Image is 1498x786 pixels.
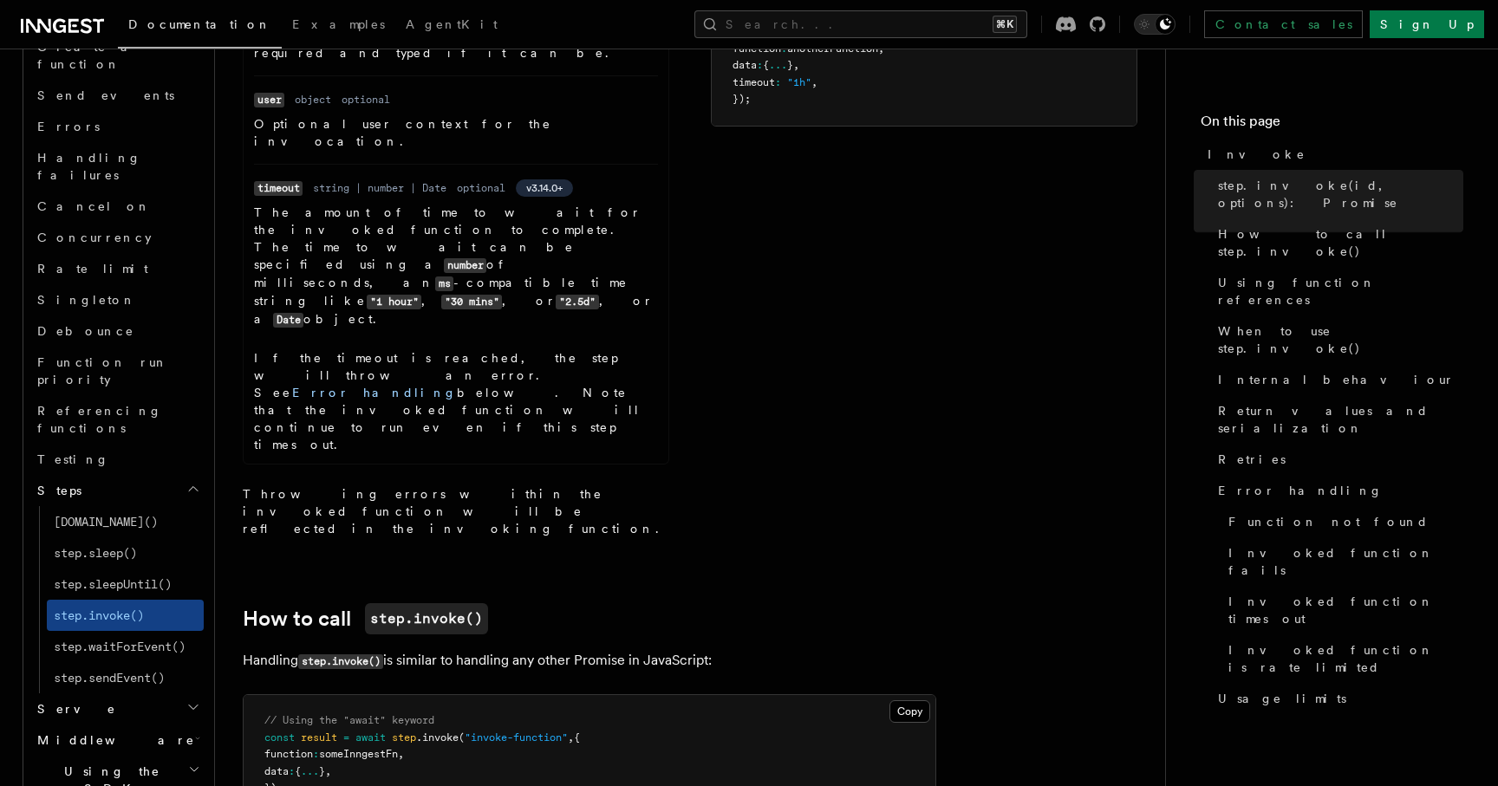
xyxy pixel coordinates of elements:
[37,88,174,102] span: Send events
[1201,111,1463,139] h4: On this page
[254,181,303,196] code: timeout
[1211,395,1463,444] a: Return values and serialization
[301,765,319,777] span: ...
[1218,690,1346,707] span: Usage limits
[1221,506,1463,537] a: Function not found
[993,16,1017,33] kbd: ⌘K
[1208,146,1306,163] span: Invoke
[254,204,658,328] p: The amount of time to wait for the invoked function to complete. The time to wait can be specifie...
[465,731,568,744] span: "invoke-function"
[733,42,781,55] span: function
[365,603,488,634] code: step.invoke()
[781,42,787,55] span: :
[459,731,465,744] span: (
[30,482,81,499] span: Steps
[37,120,100,133] span: Errors
[1211,170,1463,218] a: step.invoke(id, options): Promise
[273,313,303,328] code: Date
[1211,267,1463,315] a: Using function references
[301,731,337,744] span: result
[1228,593,1463,627] span: Invoked function times out
[878,42,884,55] span: ,
[1218,402,1463,437] span: Return values and serialization
[367,295,421,309] code: "1 hour"
[1221,586,1463,634] a: Invoked function times out
[313,748,319,760] span: :
[355,731,386,744] span: await
[1218,371,1455,388] span: Internal behaviour
[556,295,598,309] code: "2.5d"
[775,76,781,88] span: :
[30,191,204,222] a: Cancel on
[787,59,793,71] span: }
[1228,641,1463,676] span: Invoked function is rate limited
[574,731,580,744] span: {
[37,262,148,276] span: Rate limit
[37,231,152,244] span: Concurrency
[30,315,204,347] a: Debounce
[1370,10,1484,38] a: Sign Up
[128,17,271,31] span: Documentation
[54,608,144,622] span: step.invoke()
[526,181,563,195] span: v3.14.0+
[441,295,502,309] code: "30 mins"
[30,731,195,749] span: Middleware
[264,714,434,726] span: // Using the "await" keyword
[313,181,446,195] dd: string | number | Date
[37,151,141,182] span: Handling failures
[30,347,204,395] a: Function run priority
[295,93,331,107] dd: object
[37,404,162,435] span: Referencing functions
[889,700,930,723] button: Copy
[30,31,204,80] a: Create a function
[1218,177,1463,211] span: step.invoke(id, options): Promise
[1211,444,1463,475] a: Retries
[30,111,204,142] a: Errors
[243,603,488,634] a: How to callstep.invoke()
[457,181,505,195] dd: optional
[435,276,453,291] code: ms
[54,515,158,529] span: [DOMAIN_NAME]()
[30,693,204,724] button: Serve
[30,284,204,315] a: Singleton
[47,506,204,537] a: [DOMAIN_NAME]()
[30,142,204,191] a: Handling failures
[1134,14,1176,35] button: Toggle dark mode
[763,59,769,71] span: {
[30,700,116,718] span: Serve
[282,5,395,47] a: Examples
[1218,482,1383,499] span: Error handling
[1211,218,1463,267] a: How to call step.invoke()
[811,76,817,88] span: ,
[733,93,751,105] span: });
[37,199,151,213] span: Cancel on
[1211,683,1463,714] a: Usage limits
[1211,315,1463,364] a: When to use step.invoke()
[54,577,172,591] span: step.sleepUntil()
[47,662,204,693] a: step.sendEvent()
[243,485,669,537] p: Throwing errors within the invoked function will be reflected in the invoking function.
[37,293,136,307] span: Singleton
[254,93,284,107] code: user
[54,671,165,685] span: step.sendEvent()
[37,324,134,338] span: Debounce
[733,76,775,88] span: timeout
[444,258,486,273] code: number
[325,765,331,777] span: ,
[568,731,574,744] span: ,
[1228,513,1429,530] span: Function not found
[319,748,398,760] span: someInngestFn
[292,17,385,31] span: Examples
[264,765,289,777] span: data
[1211,475,1463,506] a: Error handling
[264,748,313,760] span: function
[47,600,204,631] a: step.invoke()
[30,253,204,284] a: Rate limit
[47,631,204,662] a: step.waitForEvent()
[787,76,811,88] span: "1h"
[1228,544,1463,579] span: Invoked function fails
[295,765,301,777] span: {
[1218,451,1286,468] span: Retries
[733,59,757,71] span: data
[1201,139,1463,170] a: Invoke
